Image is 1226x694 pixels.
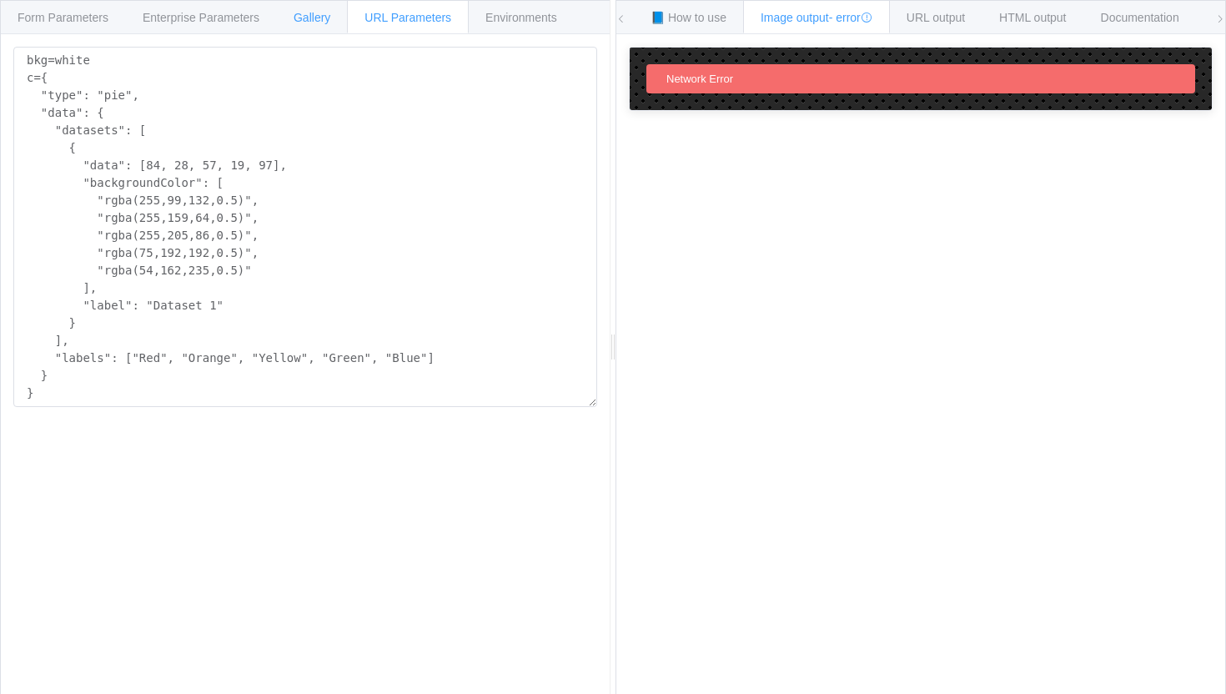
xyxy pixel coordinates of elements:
[1101,11,1179,24] span: Documentation
[651,11,726,24] span: 📘 How to use
[829,11,872,24] span: - error
[999,11,1066,24] span: HTML output
[364,11,451,24] span: URL Parameters
[18,11,108,24] span: Form Parameters
[294,11,330,24] span: Gallery
[666,73,733,85] span: Network Error
[143,11,259,24] span: Enterprise Parameters
[907,11,965,24] span: URL output
[485,11,557,24] span: Environments
[761,11,872,24] span: Image output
